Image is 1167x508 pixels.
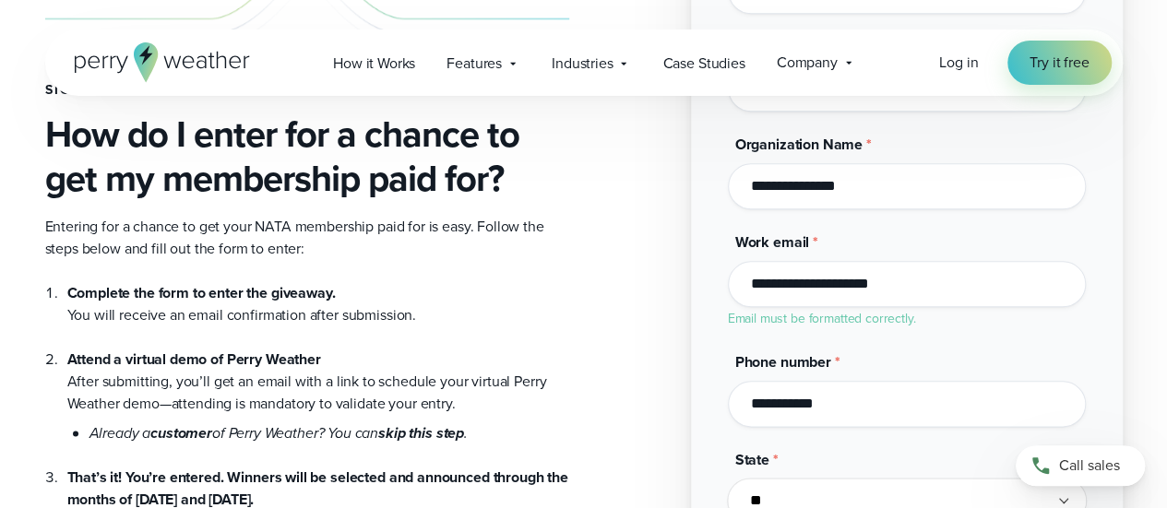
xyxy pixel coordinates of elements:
[939,52,978,73] span: Log in
[333,53,415,75] span: How it Works
[735,351,831,372] span: Phone number
[67,326,569,444] li: After submitting, you’ll get an email with a link to schedule your virtual Perry Weather demo—att...
[67,282,569,326] li: You will receive an email confirmation after submission.
[45,112,569,201] h3: How do I enter for a chance to get my membership paid for?
[45,216,569,260] p: Entering for a chance to get your NATA membership paid for is easy. Follow the steps below and fi...
[67,282,336,303] strong: Complete the form to enter the giveaway.
[45,83,569,98] h4: Sign up for a chance to win
[647,44,760,82] a: Case Studies
[317,44,431,82] a: How it Works
[728,309,916,328] label: Email must be formatted correctly.
[150,422,212,443] strong: customer
[735,449,769,470] span: State
[89,422,468,443] em: Already a of Perry Weather? You can .
[662,53,744,75] span: Case Studies
[1030,52,1089,74] span: Try it free
[447,53,502,75] span: Features
[1016,445,1145,486] a: Call sales
[939,52,978,74] a: Log in
[378,422,464,443] strong: skip this step
[67,349,321,370] strong: Attend a virtual demo of Perry Weather
[1007,41,1111,85] a: Try it free
[777,52,838,74] span: Company
[552,53,613,75] span: Industries
[735,134,863,155] span: Organization Name
[735,231,809,253] span: Work email
[1059,455,1120,477] span: Call sales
